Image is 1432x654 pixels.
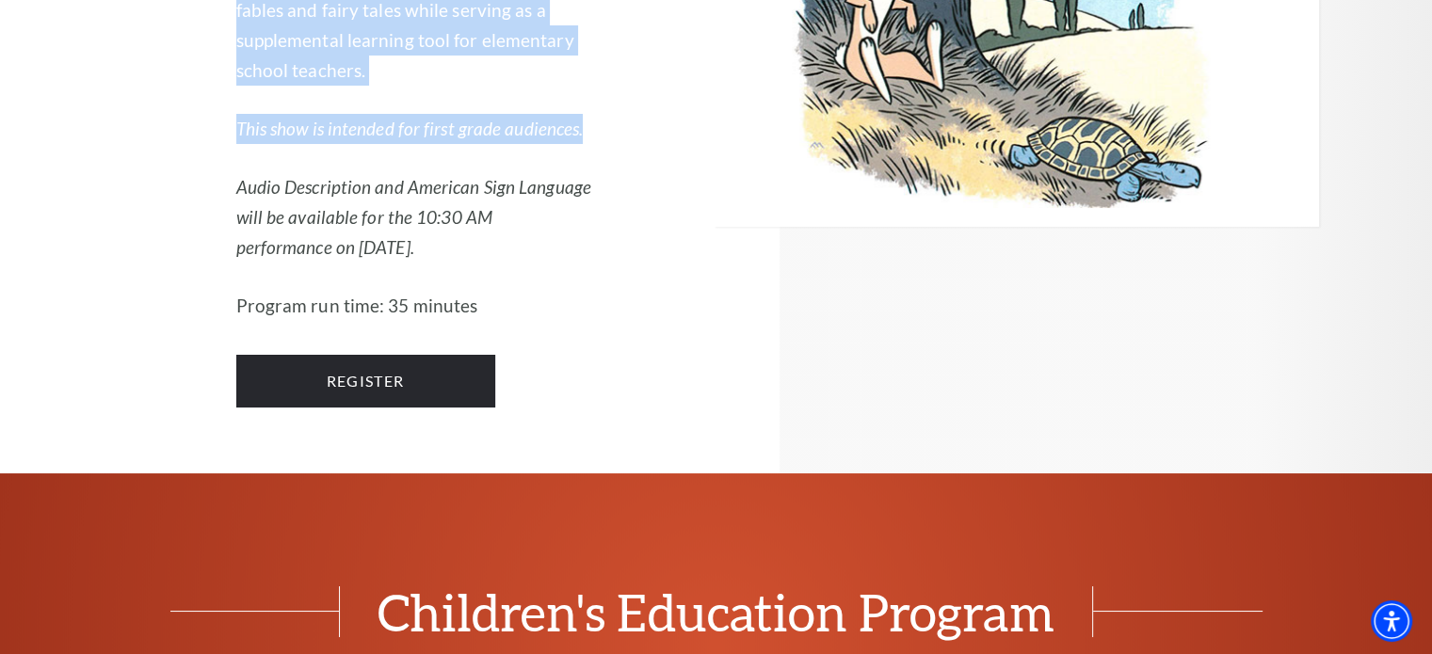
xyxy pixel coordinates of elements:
span: Children's Education Program [339,586,1093,637]
em: Audio Description and American Sign Language will be available for the 10:30 AM performance on [D... [236,176,591,258]
p: Program run time: 35 minutes [236,291,592,321]
em: This show is intended for first grade audiences. [236,118,584,139]
a: Register [236,355,495,407]
div: Accessibility Menu [1371,600,1412,642]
